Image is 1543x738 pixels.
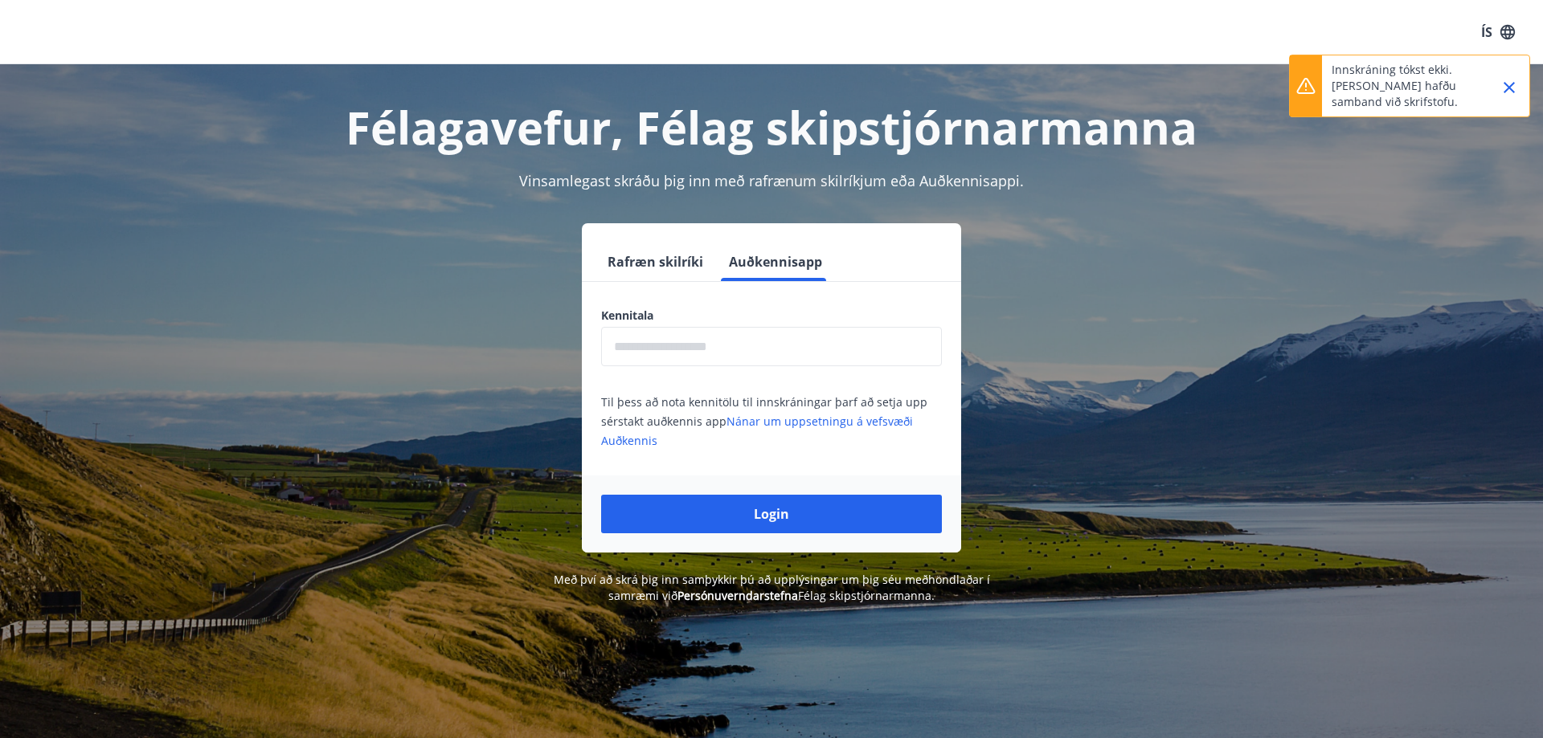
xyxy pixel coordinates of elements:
span: Til þess að nota kennitölu til innskráningar þarf að setja upp sérstakt auðkennis app [601,394,927,448]
label: Kennitala [601,308,942,324]
h1: Félagavefur, Félag skipstjórnarmanna [212,96,1331,157]
button: Auðkennisapp [722,243,829,281]
button: Close [1496,74,1523,101]
button: Login [601,495,942,533]
span: Vinsamlegast skráðu þig inn með rafrænum skilríkjum eða Auðkennisappi. [519,171,1024,190]
span: Með því að skrá þig inn samþykkir þú að upplýsingar um þig séu meðhöndlaðar í samræmi við Félag s... [554,572,990,603]
a: Persónuverndarstefna [677,588,798,603]
button: ÍS [1472,18,1524,47]
p: Innskráning tókst ekki. [PERSON_NAME] hafðu samband við skrifstofu. [1332,62,1473,110]
button: Rafræn skilríki [601,243,710,281]
a: Nánar um uppsetningu á vefsvæði Auðkennis [601,414,913,448]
